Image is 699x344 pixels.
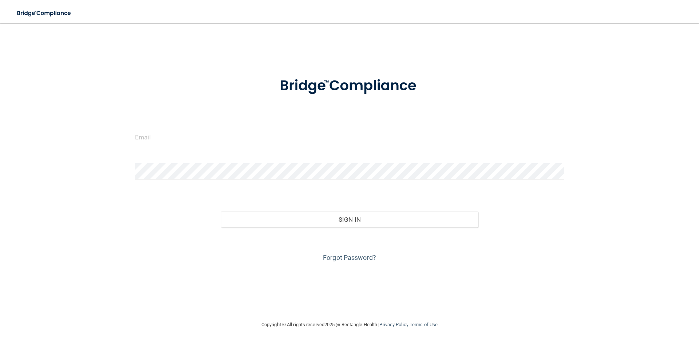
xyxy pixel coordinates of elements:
[217,313,482,336] div: Copyright © All rights reserved 2025 @ Rectangle Health | |
[323,254,376,261] a: Forgot Password?
[379,322,408,327] a: Privacy Policy
[11,6,78,21] img: bridge_compliance_login_screen.278c3ca4.svg
[410,322,438,327] a: Terms of Use
[221,211,478,228] button: Sign In
[265,67,434,105] img: bridge_compliance_login_screen.278c3ca4.svg
[135,129,564,145] input: Email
